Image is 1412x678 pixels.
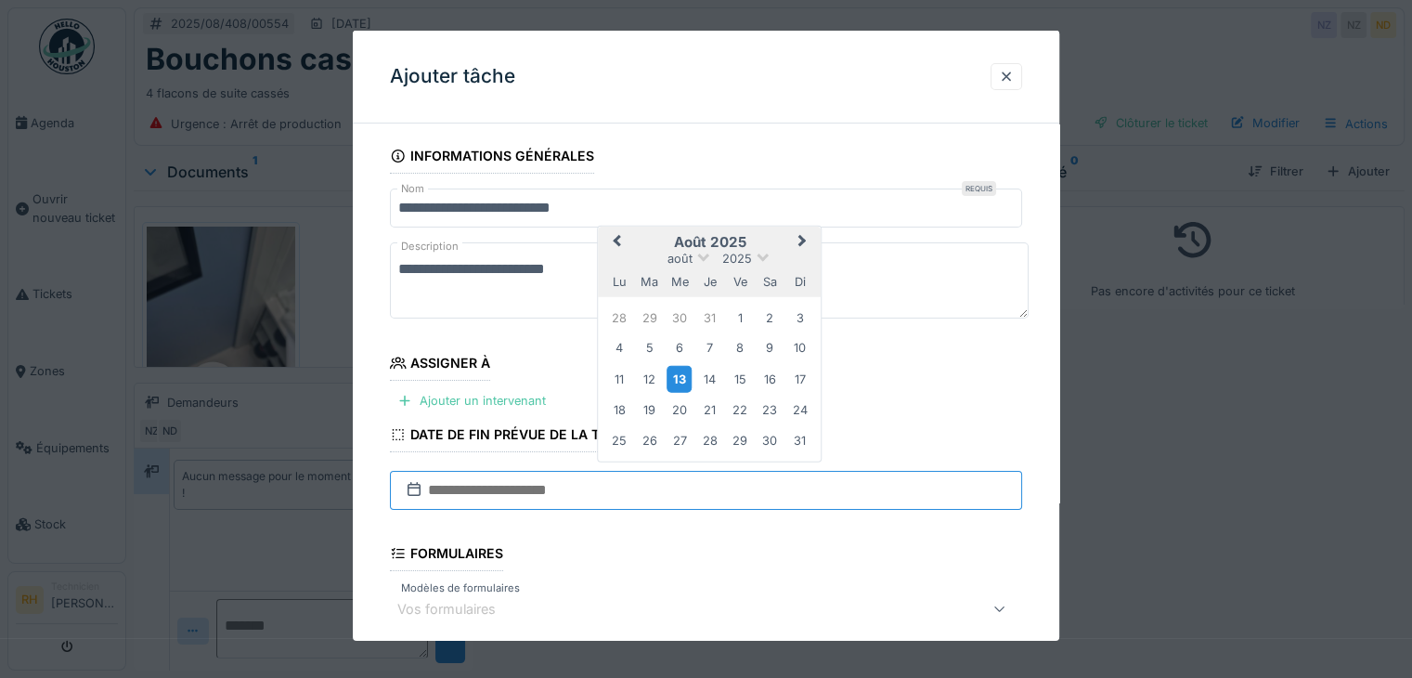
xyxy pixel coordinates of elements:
h3: Ajouter tâche [390,65,515,88]
div: Choose lundi 28 juillet 2025 [606,305,631,330]
div: Choose samedi 16 août 2025 [758,366,783,391]
div: Choose jeudi 31 juillet 2025 [697,305,722,330]
div: Choose vendredi 22 août 2025 [727,398,752,423]
div: Assigner à [390,349,490,381]
div: Choose mercredi 6 août 2025 [667,335,692,360]
div: Choose mardi 26 août 2025 [637,427,662,452]
div: dimanche [787,269,812,294]
div: Choose jeudi 21 août 2025 [697,398,722,423]
div: Choose dimanche 17 août 2025 [787,366,812,391]
div: Choose mercredi 13 août 2025 [667,365,692,392]
div: Choose jeudi 7 août 2025 [697,335,722,360]
label: Nom [397,181,428,197]
div: Choose lundi 4 août 2025 [606,335,631,360]
div: mardi [637,269,662,294]
div: Créer un modèle de formulaire [812,634,1022,659]
span: 2025 [722,252,752,266]
div: Choose mardi 5 août 2025 [637,335,662,360]
label: Description [397,235,462,258]
div: Choose mercredi 27 août 2025 [667,427,692,452]
div: Formulaires [390,540,503,571]
div: Choose mardi 29 juillet 2025 [637,305,662,330]
label: Modèles de formulaires [397,580,524,596]
span: août [667,252,693,266]
div: Choose mardi 19 août 2025 [637,398,662,423]
div: Choose vendredi 8 août 2025 [727,335,752,360]
div: samedi [758,269,783,294]
div: Choose mercredi 20 août 2025 [667,398,692,423]
div: lundi [606,269,631,294]
div: Choose jeudi 28 août 2025 [697,427,722,452]
div: Choose dimanche 10 août 2025 [787,335,812,360]
div: Vos formulaires [397,598,522,619]
button: Next Month [790,228,820,258]
div: Choose mardi 12 août 2025 [637,366,662,391]
h2: août 2025 [598,234,821,251]
div: Choose vendredi 15 août 2025 [727,366,752,391]
div: Choose samedi 30 août 2025 [758,427,783,452]
button: Previous Month [600,228,629,258]
div: Choose samedi 9 août 2025 [758,335,783,360]
div: Choose dimanche 31 août 2025 [787,427,812,452]
div: Choose vendredi 29 août 2025 [727,427,752,452]
div: mercredi [667,269,692,294]
div: Choose mercredi 30 juillet 2025 [667,305,692,330]
div: Choose lundi 18 août 2025 [606,398,631,423]
div: Month août, 2025 [604,303,815,455]
div: vendredi [727,269,752,294]
div: Choose dimanche 3 août 2025 [787,305,812,330]
div: Choose lundi 11 août 2025 [606,366,631,391]
div: Date de fin prévue de la tâche [390,421,635,452]
div: jeudi [697,269,722,294]
div: Choose lundi 25 août 2025 [606,427,631,452]
div: Choose dimanche 24 août 2025 [787,398,812,423]
div: Choose vendredi 1 août 2025 [727,305,752,330]
div: Choose jeudi 14 août 2025 [697,366,722,391]
div: Choose samedi 2 août 2025 [758,305,783,330]
div: Choose samedi 23 août 2025 [758,398,783,423]
div: Requis [962,181,996,196]
div: Ajouter un intervenant [390,388,553,413]
div: Informations générales [390,142,594,174]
